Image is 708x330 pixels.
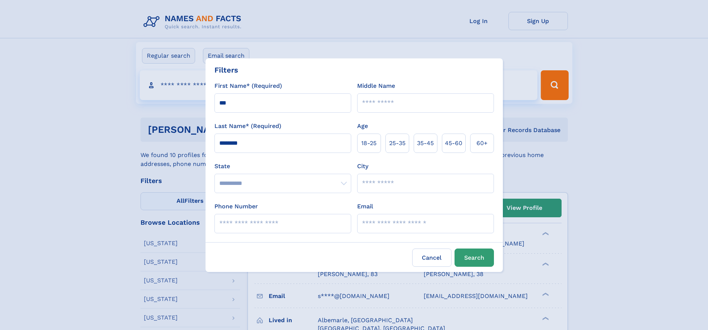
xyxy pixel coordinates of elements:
label: Email [357,202,373,211]
span: 60+ [476,139,488,148]
div: Filters [214,64,238,76]
button: Search [455,249,494,267]
label: First Name* (Required) [214,81,282,90]
label: Phone Number [214,202,258,211]
label: Age [357,122,368,131]
label: Cancel [412,249,452,267]
label: State [214,162,351,171]
span: 18‑25 [361,139,376,148]
label: Middle Name [357,81,395,90]
label: City [357,162,368,171]
span: 35‑45 [417,139,434,148]
span: 25‑35 [389,139,405,148]
label: Last Name* (Required) [214,122,281,131]
span: 45‑60 [445,139,462,148]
